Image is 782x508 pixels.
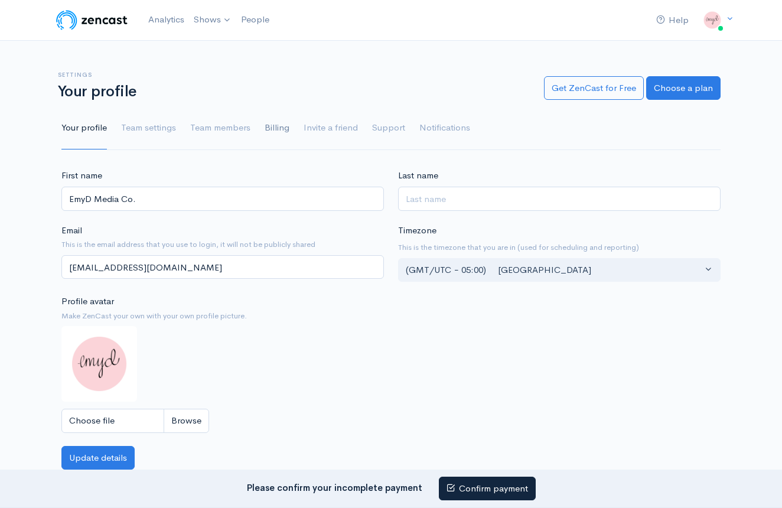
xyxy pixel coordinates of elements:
[651,8,693,33] a: Help
[61,326,137,402] img: ...
[398,187,721,211] input: Last name
[190,107,250,149] a: Team members
[236,7,274,32] a: People
[61,224,82,237] label: Email
[61,169,102,183] label: First name
[265,107,289,149] a: Billing
[61,446,135,470] button: Update details
[419,107,470,149] a: Notifications
[61,239,384,250] small: This is the email address that you use to login, it will not be publicly shared
[544,76,644,100] a: Get ZenCast for Free
[398,224,436,237] label: Timezone
[700,8,724,32] img: ...
[247,481,422,493] strong: Please confirm your incomplete payment
[121,107,176,149] a: Team settings
[189,7,236,33] a: Shows
[54,8,129,32] img: ZenCast Logo
[61,187,384,211] input: First name
[58,71,530,78] h6: Settings
[372,107,405,149] a: Support
[304,107,358,149] a: Invite a friend
[406,263,702,277] div: (GMT/UTC − 05:00) [GEOGRAPHIC_DATA]
[58,83,530,100] h1: Your profile
[398,258,721,282] button: (GMT/UTC − 05:00) Chicago
[61,107,107,149] a: Your profile
[61,295,114,308] label: Profile avatar
[398,242,721,253] small: This is the timezone that you are in (used for scheduling and reporting)
[144,7,189,32] a: Analytics
[398,169,438,183] label: Last name
[61,255,384,279] input: name@example.com
[61,310,384,322] small: Make ZenCast your own with your own profile picture.
[439,477,536,501] a: Confirm payment
[646,76,721,100] a: Choose a plan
